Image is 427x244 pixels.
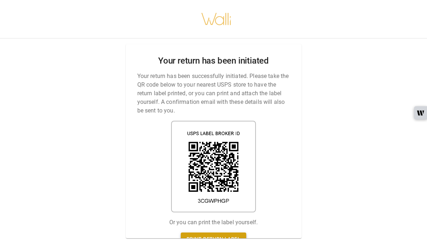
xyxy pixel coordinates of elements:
img: walli-inc.myshopify.com [201,4,232,34]
p: Or you can print the label yourself. [169,218,258,227]
img: shipping label qr code [171,121,256,212]
p: Your return has been successfully initiated. Please take the QR code below to your nearest USPS s... [137,72,290,115]
h2: Your return has been initiated [158,56,269,66]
